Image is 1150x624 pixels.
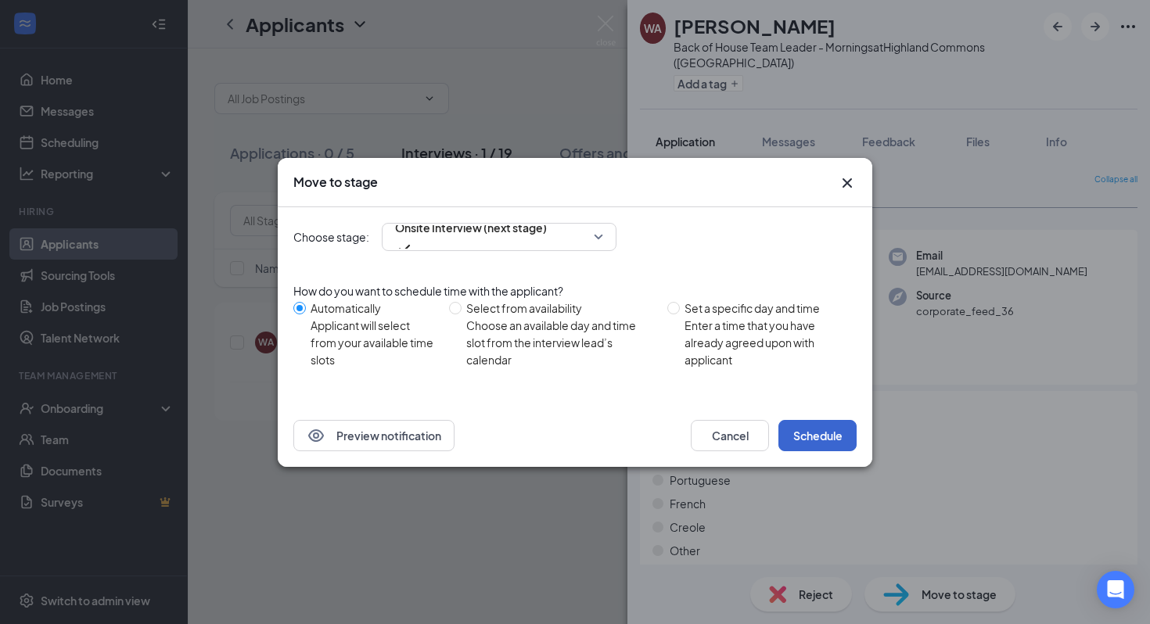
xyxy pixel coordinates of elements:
[685,317,844,368] div: Enter a time that you have already agreed upon with applicant
[395,216,547,239] span: Onsite Interview (next stage)
[293,282,857,299] div: How do you want to schedule time with the applicant?
[838,174,857,192] svg: Cross
[466,317,655,368] div: Choose an available day and time slot from the interview lead’s calendar
[293,228,369,246] span: Choose stage:
[691,420,769,451] button: Cancel
[311,317,437,368] div: Applicant will select from your available time slots
[293,174,378,191] h3: Move to stage
[838,174,857,192] button: Close
[1097,571,1134,608] div: Open Intercom Messenger
[307,426,325,445] svg: Eye
[685,299,844,317] div: Set a specific day and time
[311,299,437,317] div: Automatically
[466,299,655,317] div: Select from availability
[778,420,857,451] button: Schedule
[293,420,455,451] button: EyePreview notification
[395,239,414,258] svg: Checkmark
